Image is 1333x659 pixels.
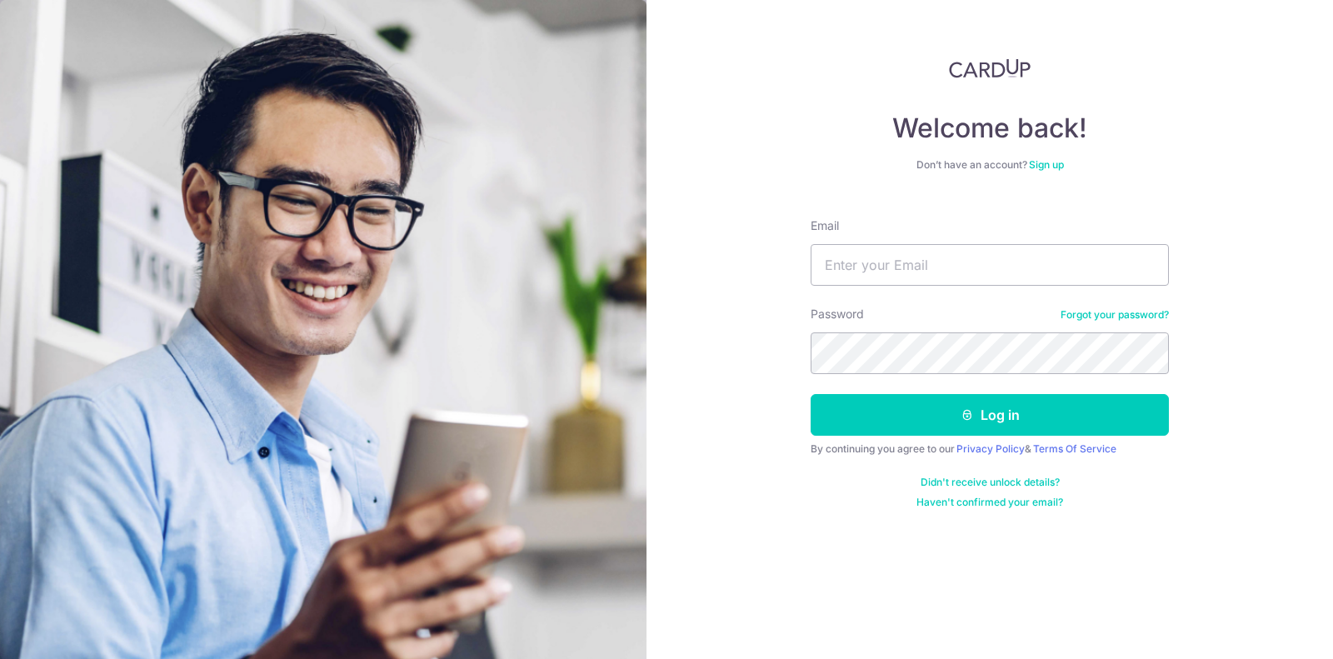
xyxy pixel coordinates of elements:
[956,442,1025,455] a: Privacy Policy
[811,442,1169,456] div: By continuing you agree to our &
[811,158,1169,172] div: Don’t have an account?
[811,244,1169,286] input: Enter your Email
[1061,308,1169,322] a: Forgot your password?
[1033,442,1116,455] a: Terms Of Service
[811,217,839,234] label: Email
[916,496,1063,509] a: Haven't confirmed your email?
[811,112,1169,145] h4: Welcome back!
[1029,158,1064,171] a: Sign up
[811,394,1169,436] button: Log in
[949,58,1031,78] img: CardUp Logo
[811,306,864,322] label: Password
[921,476,1060,489] a: Didn't receive unlock details?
